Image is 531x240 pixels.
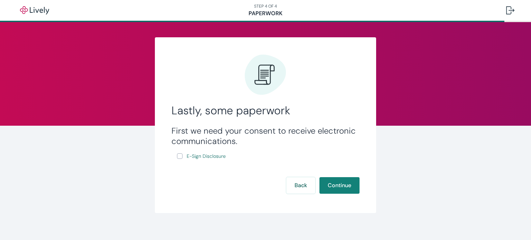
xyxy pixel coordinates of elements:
h2: Lastly, some paperwork [171,104,360,117]
span: E-Sign Disclosure [187,153,226,160]
img: Lively [15,6,54,15]
a: e-sign disclosure document [185,152,227,161]
button: Back [286,177,315,194]
button: Continue [319,177,360,194]
h3: First we need your consent to receive electronic communications. [171,126,360,146]
button: Log out [501,2,520,19]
